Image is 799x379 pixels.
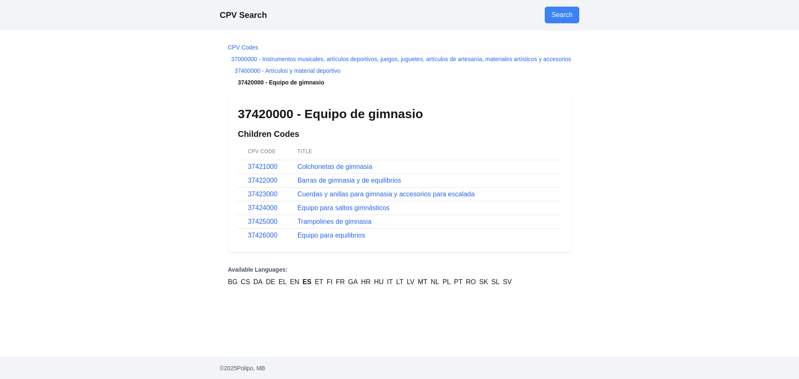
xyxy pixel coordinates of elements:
a: BG [228,277,237,287]
a: LV [407,277,414,287]
a: 37424000 [248,204,277,211]
a: RO [466,277,476,287]
a: ET [315,277,323,287]
a: EL [278,277,287,287]
p: Available Languages: [228,265,571,274]
a: Colchonetas de gimnasia [298,163,372,170]
a: CPV Search [220,10,267,20]
a: Cuerdas y anillas para gimnasia y accesorios para escalada [298,191,475,198]
a: SV [503,277,511,287]
a: CS [241,277,250,287]
a: FI [327,277,333,287]
p: © 2025 Polipo, MB [220,364,579,372]
a: Equipo para saltos gimnásticos [298,204,390,211]
a: HU [374,277,384,287]
a: NL [431,277,439,287]
a: Equipo para equilibrios [298,232,365,239]
a: Trampolines de gimnasia [298,218,372,225]
nav: Language Versions [228,265,571,287]
a: LT [396,277,403,287]
a: 37423000 [248,191,277,198]
a: 37422000 [248,177,277,184]
a: FR [336,277,345,287]
a: Barras de gimnasia y de equilibrios [298,177,401,184]
a: PT [454,277,462,287]
a: 37426000 [248,232,277,239]
a: DA [253,277,263,287]
th: CPV Code [238,143,287,160]
a: SL [491,277,500,287]
nav: Breadcrumb [228,43,571,87]
a: EN [290,277,299,287]
a: DE [266,277,275,287]
a: SK [479,277,488,287]
a: Go to search [545,7,579,23]
li: 37420000 - Equipo de gimnasio [228,78,571,87]
a: 37425000 [248,218,277,225]
a: HR [361,277,371,287]
th: Title [288,143,561,160]
a: MT [418,277,427,287]
a: ES [303,277,311,287]
a: IT [387,277,393,287]
a: PL [442,277,451,287]
h1: 37420000 - Equipo de gimnasio [238,107,561,121]
a: 37400000 - Artículos y material deportivo [234,67,340,74]
a: 37000000 - Instrumentos musicales, artículos deportivos, juegos, juguetes, artículos de artesanía... [231,56,571,62]
a: GA [348,277,357,287]
a: 37421000 [248,163,277,170]
a: CPV Codes [228,44,258,51]
h2: Children Codes [238,128,561,140]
